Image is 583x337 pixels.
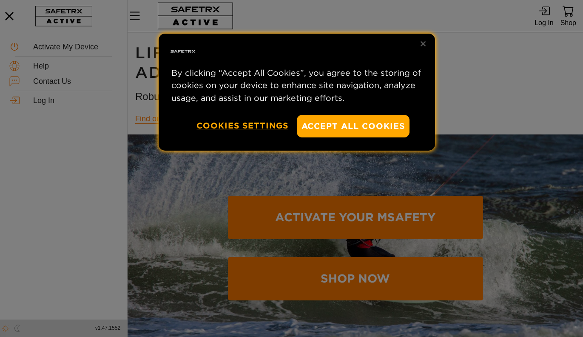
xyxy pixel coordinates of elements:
p: By clicking “Accept All Cookies”, you agree to the storing of cookies on your device to enhance s... [171,67,422,104]
img: Safe Tracks [169,38,196,65]
button: Cookies Settings [196,115,288,137]
div: Privacy [159,34,435,151]
button: Close [414,34,432,53]
button: Accept All Cookies [297,115,410,137]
